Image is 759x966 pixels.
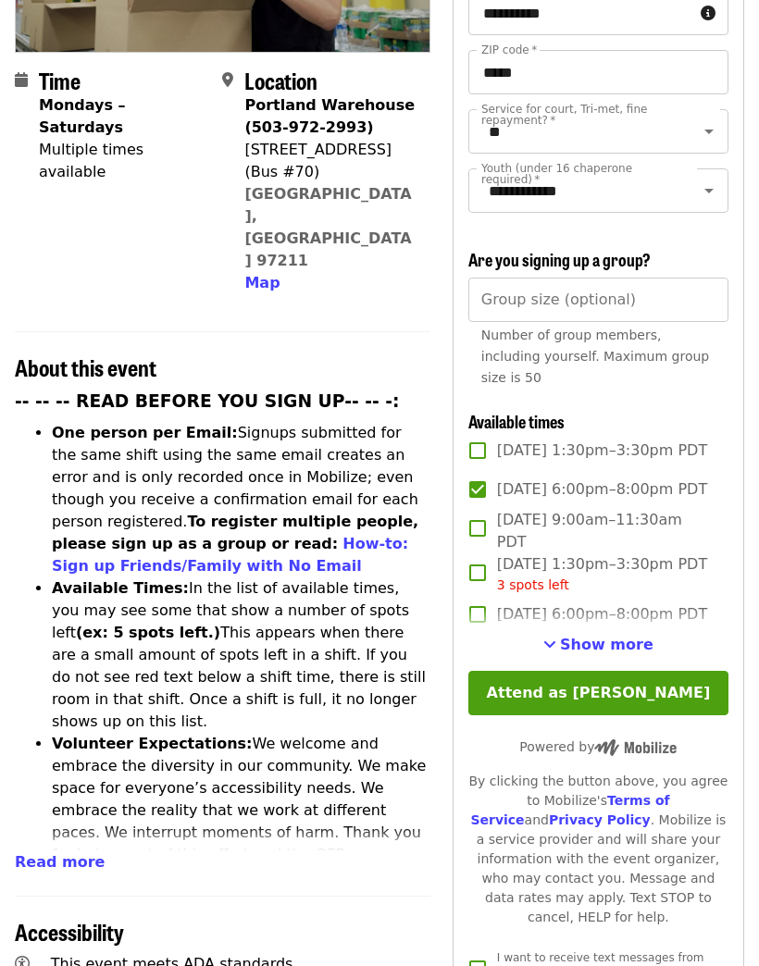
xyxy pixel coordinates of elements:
span: [DATE] 6:00pm–8:00pm PDT [497,604,707,626]
span: About this event [15,352,156,384]
i: circle-info icon [701,6,715,23]
label: ZIP code [481,45,537,56]
a: [GEOGRAPHIC_DATA], [GEOGRAPHIC_DATA] 97211 [244,186,411,270]
span: [DATE] 1:30pm–3:30pm PDT [497,554,707,596]
span: Powered by [519,740,677,755]
span: Map [244,275,280,292]
span: Available times [468,410,565,434]
strong: Portland Warehouse (503-972-2993) [244,97,415,137]
div: (Bus #70) [244,162,415,184]
button: Open [696,119,722,145]
span: Show more [560,637,653,654]
i: map-marker-alt icon [222,72,233,90]
span: [DATE] 9:00am–11:30am PDT [497,510,714,554]
span: Read more [15,854,105,872]
span: [DATE] 1:30pm–3:30pm PDT [497,440,707,463]
img: Powered by Mobilize [594,740,677,757]
div: [STREET_ADDRESS] [244,140,415,162]
button: Map [244,273,280,295]
span: Number of group members, including yourself. Maximum group size is 50 [481,328,709,386]
i: calendar icon [15,72,28,90]
strong: Available Times: [52,580,189,598]
label: Youth (under 16 chaperone required) [481,164,677,186]
input: ZIP code [468,51,728,95]
strong: Volunteer Expectations: [52,736,253,753]
button: Attend as [PERSON_NAME] [468,672,728,716]
a: Terms of Service [470,794,669,828]
a: How-to: Sign up Friends/Family with No Email [52,536,408,576]
div: Multiple times available [39,140,207,184]
strong: To register multiple people, please sign up as a group or read: [52,514,418,553]
li: We welcome and embrace the diversity in our community. We make space for everyone’s accessibility... [52,734,430,911]
a: Privacy Policy [549,813,651,828]
span: Accessibility [15,916,124,948]
strong: -- -- -- READ BEFORE YOU SIGN UP-- -- -: [15,392,400,412]
span: Time [39,65,81,97]
li: Signups submitted for the same shift using the same email creates an error and is only recorded o... [52,423,430,578]
input: [object Object] [468,279,728,323]
button: Read more [15,852,105,874]
div: By clicking the button above, you agree to Mobilize's and . Mobilize is a service provider and wi... [468,773,728,928]
strong: Mondays – Saturdays [39,97,126,137]
span: Are you signing up a group? [468,248,651,272]
button: See more timeslots [543,635,653,657]
span: 3 spots left [497,578,569,593]
label: Service for court, Tri-met, fine repayment? [481,105,677,127]
span: [DATE] 6:00pm–8:00pm PDT [497,479,707,502]
strong: (ex: 5 spots left.) [76,625,220,642]
button: Open [696,179,722,204]
strong: One person per Email: [52,425,238,442]
li: In the list of available times, you may see some that show a number of spots left This appears wh... [52,578,430,734]
span: Location [244,65,317,97]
